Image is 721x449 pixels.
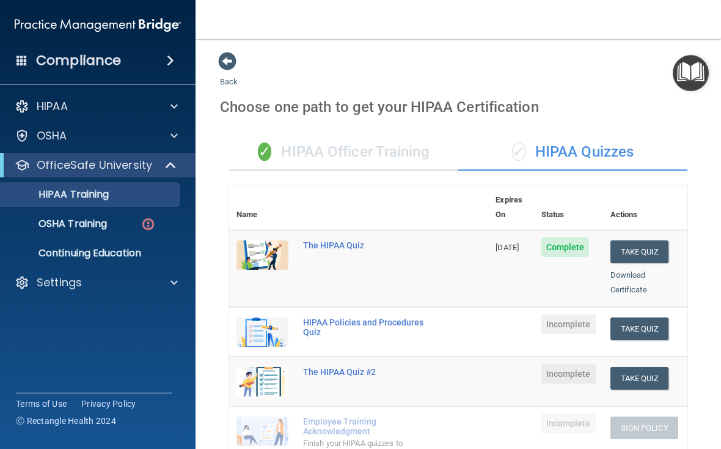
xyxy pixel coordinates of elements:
p: Continuing Education [8,247,175,259]
th: Status [534,185,603,230]
p: OSHA Training [8,218,107,230]
p: OfficeSafe University [37,158,152,173]
a: OSHA [15,128,178,143]
button: Sign Policy [610,417,678,439]
img: danger-circle.6113f641.png [141,217,156,232]
th: Expires On [488,185,533,230]
p: HIPAA Training [8,188,109,201]
th: Name [229,185,296,230]
button: Take Quiz [610,317,669,340]
a: Settings [15,275,178,290]
p: OSHA [37,128,67,143]
div: The HIPAA Quiz [303,240,427,250]
a: Download Certificate [610,270,647,294]
p: Settings [37,275,82,290]
div: HIPAA Quizzes [458,134,687,171]
button: Open Resource Center [673,55,709,91]
span: ✓ [512,143,525,161]
span: Ⓒ Rectangle Health 2024 [16,415,116,427]
span: Incomplete [541,414,596,433]
div: HIPAA Officer Training [229,134,458,171]
span: [DATE] [496,243,519,252]
div: Employee Training Acknowledgment [303,417,427,436]
div: Choose one path to get your HIPAA Certification [220,89,697,125]
span: Incomplete [541,364,596,384]
button: Take Quiz [610,240,669,263]
button: Take Quiz [610,367,669,390]
a: Privacy Policy [81,398,136,410]
a: Terms of Use [16,398,67,410]
p: HIPAA [37,99,68,114]
a: HIPAA [15,99,178,114]
h4: Compliance [36,52,121,69]
div: HIPAA Policies and Procedures Quiz [303,317,427,337]
span: Incomplete [541,314,596,334]
a: Back [220,62,238,86]
span: Complete [541,237,590,257]
th: Actions [603,185,687,230]
a: OfficeSafe University [15,158,177,173]
span: ✓ [258,143,271,161]
img: PMB logo [15,13,181,37]
div: The HIPAA Quiz #2 [303,367,427,377]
